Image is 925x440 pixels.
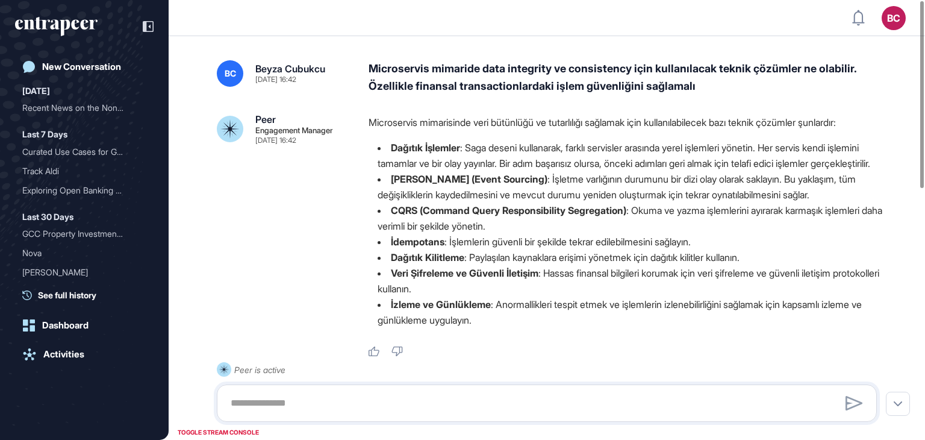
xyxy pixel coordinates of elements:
[22,162,137,181] div: Track Aldi
[22,224,137,244] div: GCC Property Investment T...
[391,173,547,185] strong: [PERSON_NAME] (Event Sourcing)
[882,6,906,30] button: BC
[42,320,89,331] div: Dashboard
[391,251,464,263] strong: Dağıtık Kilitleme
[369,171,886,203] li: : İşletme varlığının durumunu bir dizi olay olarak saklayın. Bu yaklaşım, tüm değişikliklerin kay...
[22,98,137,118] div: Recent News on the Non-Li...
[369,115,886,130] p: Microservis mimarisinde veri bütünlüğü ve tutarlılığı sağlamak için kullanılabilecek bazı teknik ...
[22,263,146,282] div: Curie
[255,115,276,124] div: Peer
[369,250,886,265] li: : Paylaşılan kaynaklara erişimi yönetmek için dağıtık kilitler kullanın.
[255,137,296,144] div: [DATE] 16:42
[22,181,137,200] div: Exploring Open Banking an...
[22,224,146,244] div: GCC Property Investment Trends
[225,69,236,78] span: BC
[22,210,73,224] div: Last 30 Days
[369,265,886,297] li: : Hassas finansal bilgileri korumak için veri şifreleme ve güvenli iletişim protokolleri kullanın.
[15,55,154,79] a: New Conversation
[369,297,886,328] li: : Anormallikleri tespit etmek ve işlemlerin izlenebilirliğini sağlamak için kapsamlı izleme ve gü...
[42,61,121,72] div: New Conversation
[391,236,444,248] strong: İdempotans
[391,267,538,279] strong: Veri Şifreleme ve Güvenli İletişim
[234,362,285,377] div: Peer is active
[391,142,460,154] strong: Dağıtık İşlemler
[369,140,886,171] li: : Saga deseni kullanarak, farklı servisler arasında yerel işlemleri yönetin. Her servis kendi işl...
[391,204,626,216] strong: CQRS (Command Query Responsibility Segregation)
[22,84,50,98] div: [DATE]
[38,289,96,301] span: See full history
[15,313,154,338] a: Dashboard
[22,263,137,282] div: [PERSON_NAME]
[22,142,146,162] div: Curated Use Cases for Generative AI in Grocery Retail
[369,203,886,234] li: : Okuma ve yazma işlemlerini ayırarak karmaşık işlemleri daha verimli bir şekilde yönetin.
[391,298,491,310] strong: İzleme ve Günlükleme
[22,142,137,162] div: Curated Use Cases for Gen...
[255,127,333,134] div: Engagement Manager
[22,162,146,181] div: Track Aldi
[22,244,137,263] div: Nova
[15,17,98,36] div: entrapeer-logo
[175,425,262,440] div: TOGGLE STREAM CONSOLE
[15,342,154,366] a: Activities
[22,98,146,118] div: Recent News on the Non-Life Reinsurance Market in Europe (Last Two Weeks)
[369,60,886,95] div: Microservis mimaride data integrity ve consistency için kullanılacak teknik çözümler ne olabilir....
[255,64,325,74] div: Beyza Cubukcu
[22,244,146,263] div: Nova
[22,289,154,301] a: See full history
[22,127,67,142] div: Last 7 Days
[255,76,296,83] div: [DATE] 16:42
[369,234,886,250] li: : İşlemlerin güvenli bir şekilde tekrar edilebilmesini sağlayın.
[43,349,84,360] div: Activities
[22,181,146,200] div: Exploring Open Banking and API Management Platforms: Examples and Use Cases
